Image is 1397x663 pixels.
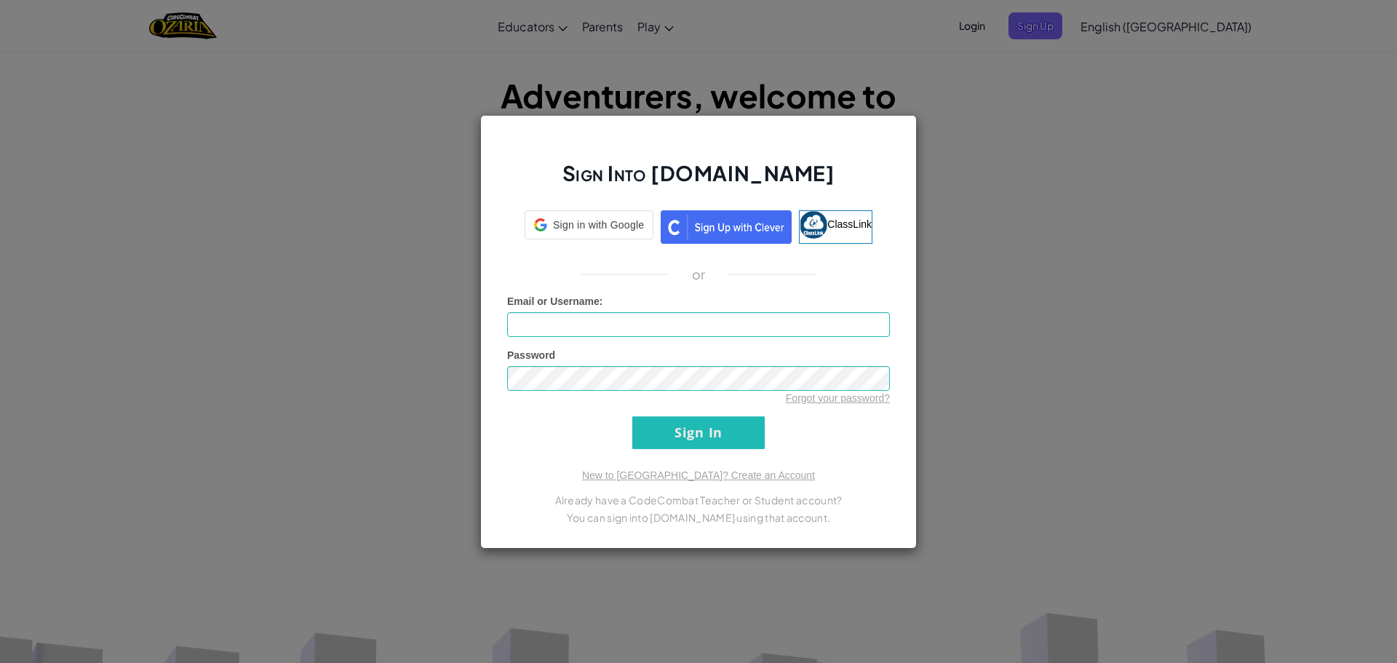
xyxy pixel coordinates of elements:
a: New to [GEOGRAPHIC_DATA]? Create an Account [582,469,815,481]
p: You can sign into [DOMAIN_NAME] using that account. [507,509,890,526]
span: ClassLink [827,218,872,229]
div: Sign in with Google [525,210,653,239]
a: Forgot your password? [786,392,890,404]
input: Sign In [632,416,765,449]
p: or [692,266,706,283]
span: Sign in with Google [553,218,644,232]
p: Already have a CodeCombat Teacher or Student account? [507,491,890,509]
h2: Sign Into [DOMAIN_NAME] [507,159,890,202]
label: : [507,294,603,309]
a: Sign in with Google [525,210,653,244]
img: clever_sso_button@2x.png [661,210,792,244]
span: Password [507,349,555,361]
span: Email or Username [507,295,600,307]
img: classlink-logo-small.png [800,211,827,239]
